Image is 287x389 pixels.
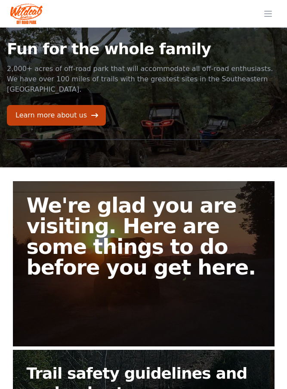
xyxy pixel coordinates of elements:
h2: We're glad you are visiting. Here are some things to do before you get here. [27,195,261,278]
a: We're glad you are visiting. Here are some things to do before you get here. [13,181,275,346]
p: 2,000+ acres of off-road park that will accommodate all off-road enthusiasts. We have over 100 mi... [7,64,280,95]
h1: Fun for the whole family [7,41,280,57]
a: Learn more about us [7,105,106,126]
img: Wildcat Logo [10,3,43,24]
